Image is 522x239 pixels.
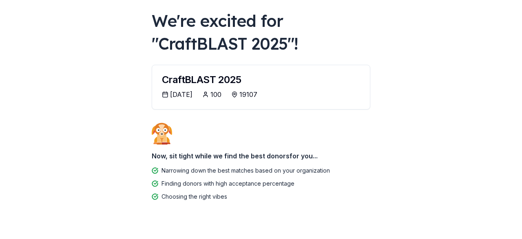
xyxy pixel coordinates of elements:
[152,123,172,145] img: Dog waiting patiently
[161,192,227,202] div: Choosing the right vibes
[161,166,330,175] div: Narrowing down the best matches based on your organization
[152,148,370,164] div: Now, sit tight while we find the best donors for you...
[162,75,360,85] div: CraftBLAST 2025
[210,90,221,99] div: 100
[152,9,370,55] div: We're excited for " CraftBLAST 2025 "!
[170,90,192,99] div: [DATE]
[239,90,257,99] div: 19107
[161,179,294,189] div: Finding donors with high acceptance percentage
